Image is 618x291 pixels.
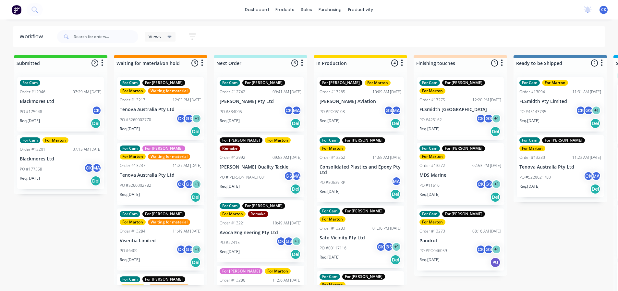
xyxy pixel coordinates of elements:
[149,33,161,40] span: Views
[120,192,140,197] p: Req. [DATE]
[519,80,540,86] div: For Cam
[419,192,440,197] p: Req. [DATE]
[376,242,386,252] div: CK
[120,276,140,282] div: For Cam
[320,137,340,143] div: For Cam
[320,80,362,86] div: For [PERSON_NAME]
[519,155,545,160] div: Order #13280
[220,240,240,246] p: PO #22415
[220,118,240,124] p: Req. [DATE]
[392,242,401,252] div: + 1
[220,220,245,226] div: Order #13221
[584,106,593,115] div: GS
[519,183,539,189] p: Req. [DATE]
[117,209,204,271] div: For CamFor [PERSON_NAME]For MartonWaiting for materialOrder #1328411:49 AM [DATE]Visentia Limited...
[490,126,501,137] div: Del
[220,109,242,115] p: PO #834005
[342,137,385,143] div: For [PERSON_NAME]
[476,114,486,123] div: CK
[120,248,138,254] p: PO #6409
[91,176,101,186] div: Del
[120,145,140,151] div: For Cam
[120,88,146,94] div: For Marton
[390,189,401,199] div: Del
[248,211,268,217] div: Remake
[419,88,445,94] div: For Marton
[20,109,42,115] p: PO #175948
[320,99,401,104] p: [PERSON_NAME] Aviation
[20,89,45,95] div: Order #12946
[372,225,401,231] div: 01:36 PM [DATE]
[342,208,385,214] div: For [PERSON_NAME]
[20,118,40,124] p: Req. [DATE]
[142,276,185,282] div: For [PERSON_NAME]
[192,114,201,123] div: + 1
[517,77,604,132] div: For CamFor MartonOrder #1309411:31 AM [DATE]FLSmidth Pty LimitedPO #45143735CKGS+1Req.[DATE]Del
[419,257,440,263] p: Req. [DATE]
[242,5,272,15] a: dashboard
[220,249,240,255] p: Req. [DATE]
[148,285,190,290] div: Waiting for material
[342,274,385,280] div: For [PERSON_NAME]
[320,245,346,251] p: PO #00117116
[184,245,194,254] div: GS
[284,236,294,246] div: GS
[20,175,40,181] p: Req. [DATE]
[472,163,501,169] div: 02:53 PM [DATE]
[572,155,601,160] div: 11:23 AM [DATE]
[297,5,315,15] div: sales
[273,220,301,226] div: 10:49 AM [DATE]
[365,80,391,86] div: For Marton
[320,164,401,175] p: Consolidated Plastics and Epoxy Pty Ltd
[220,211,246,217] div: For Marton
[20,156,102,162] p: Blackmores Ltd
[120,211,140,217] div: For Cam
[419,97,445,103] div: Order #13275
[320,225,345,231] div: Order #13283
[190,126,201,137] div: Del
[220,183,240,189] p: Req. [DATE]
[484,114,493,123] div: GS
[148,154,190,159] div: Waiting for material
[419,145,440,151] div: For Cam
[390,255,401,265] div: Del
[120,257,140,263] p: Req. [DATE]
[292,171,301,181] div: MA
[491,179,501,189] div: + 1
[290,249,301,259] div: Del
[517,135,604,197] div: For CamFor [PERSON_NAME]For MartonOrder #1328011:23 AM [DATE]Tenova Australia Pty LtdPO #52200217...
[217,77,304,132] div: For CamFor [PERSON_NAME]Order #1274209:41 AM [DATE][PERSON_NAME] Pty LtdPO #834005CKMAReq.[DATE]Del
[242,203,285,209] div: For [PERSON_NAME]
[591,171,601,181] div: MA
[273,89,301,95] div: 09:41 AM [DATE]
[276,236,286,246] div: CK
[220,155,245,160] div: Order #12992
[292,106,301,115] div: MA
[120,117,151,123] p: PO #5260002770
[490,257,501,268] div: PU
[419,172,501,178] p: MDS Marine
[173,163,201,169] div: 11:27 AM [DATE]
[484,179,493,189] div: GS
[320,235,401,241] p: Sato Vicinity Pty Ltd
[317,135,404,203] div: For CamFor [PERSON_NAME]For MartonOrder #1326211:55 AM [DATE]Consolidated Plastics and Epoxy Pty ...
[591,106,601,115] div: + 1
[190,257,201,268] div: Del
[242,80,285,86] div: For [PERSON_NAME]
[184,179,194,189] div: GS
[317,77,404,132] div: For [PERSON_NAME]For MartonOrder #1326510:09 AM [DATE][PERSON_NAME] AviationPO #PO05108GSMAReq.[D...
[273,277,301,283] div: 11:56 AM [DATE]
[92,106,102,115] div: CK
[519,145,545,151] div: For Marton
[320,155,345,160] div: Order #13262
[220,145,240,151] div: Remake
[442,211,485,217] div: For [PERSON_NAME]
[392,106,401,115] div: MA
[117,77,204,140] div: For CamFor [PERSON_NAME]For MartonWaiting for materialOrder #1321312:03 PM [DATE]Tenova Australia...
[490,192,501,202] div: Del
[120,126,140,132] p: Req. [DATE]
[419,211,440,217] div: For Cam
[590,184,600,194] div: Del
[476,179,486,189] div: CK
[519,164,601,170] p: Tenova Australia Pty Ltd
